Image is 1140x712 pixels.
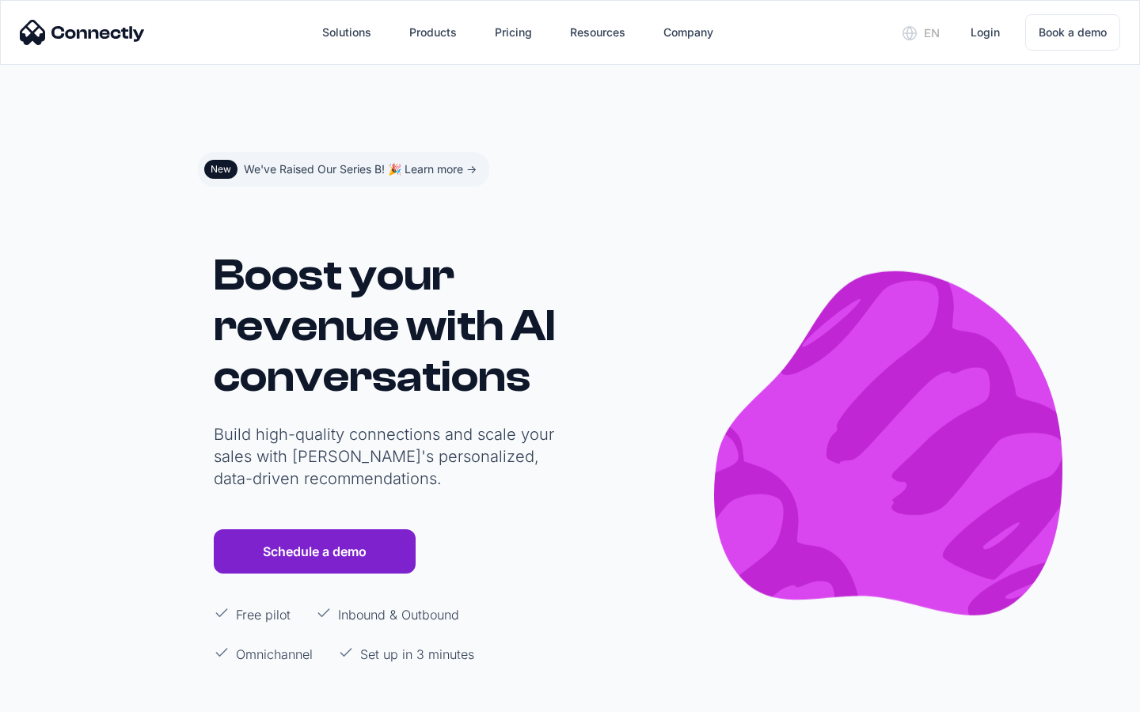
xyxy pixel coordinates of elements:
a: Book a demo [1025,14,1120,51]
p: Build high-quality connections and scale your sales with [PERSON_NAME]'s personalized, data-drive... [214,423,562,490]
div: Pricing [495,21,532,44]
div: We've Raised Our Series B! 🎉 Learn more -> [244,158,477,180]
div: Products [397,13,469,51]
div: Resources [557,13,638,51]
a: Login [958,13,1013,51]
div: Company [651,13,726,51]
p: Free pilot [236,605,291,624]
div: Login [971,21,1000,44]
p: Set up in 3 minutes [360,645,474,664]
aside: Language selected: English [16,683,95,706]
div: Solutions [322,21,371,44]
p: Inbound & Outbound [338,605,459,624]
div: New [211,163,231,176]
div: Solutions [310,13,384,51]
a: NewWe've Raised Our Series B! 🎉 Learn more -> [198,152,489,187]
div: en [924,22,940,44]
ul: Language list [32,684,95,706]
div: Resources [570,21,625,44]
a: Pricing [482,13,545,51]
img: Connectly Logo [20,20,145,45]
div: Products [409,21,457,44]
a: Schedule a demo [214,529,416,574]
div: Company [663,21,713,44]
div: en [890,21,952,44]
h1: Boost your revenue with AI conversations [214,250,562,402]
p: Omnichannel [236,645,313,664]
